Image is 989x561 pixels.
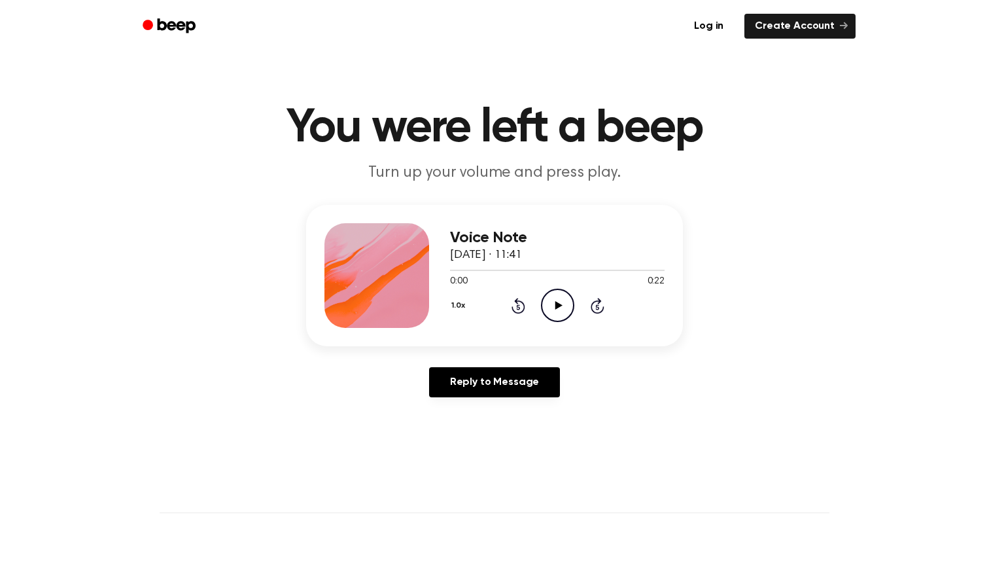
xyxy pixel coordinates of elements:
[744,14,856,39] a: Create Account
[450,229,665,247] h3: Voice Note
[160,105,829,152] h1: You were left a beep
[243,162,746,184] p: Turn up your volume and press play.
[450,275,467,289] span: 0:00
[681,11,737,41] a: Log in
[648,275,665,289] span: 0:22
[450,295,470,317] button: 1.0x
[133,14,207,39] a: Beep
[429,367,560,397] a: Reply to Message
[450,249,522,261] span: [DATE] · 11:41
